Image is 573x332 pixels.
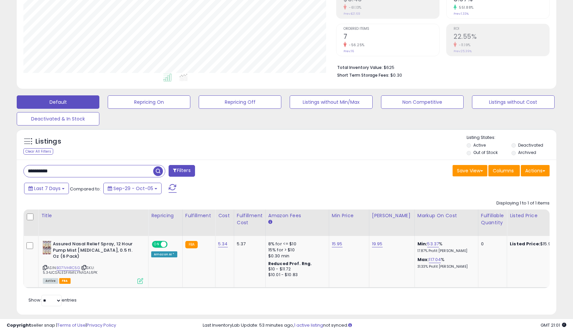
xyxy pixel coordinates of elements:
a: Privacy Policy [87,322,116,328]
button: Repricing Off [199,95,281,109]
button: Repricing On [108,95,190,109]
span: Columns [493,167,514,174]
small: Prev: 16 [344,49,354,53]
span: ROI [454,27,549,31]
div: 5.37 [237,241,260,247]
div: $10.01 - $10.83 [268,272,324,278]
p: 31.33% Profit [PERSON_NAME] [417,264,473,269]
small: Prev: 25.39% [454,49,472,53]
b: Assured Nasal Relief Spray, 12 Hour Pump Mist [MEDICAL_DATA], 0.5 fl. Oz (6 Pack) [53,241,134,261]
div: Fulfillable Quantity [481,212,504,226]
a: 19.95 [372,241,383,247]
span: Ordered Items [344,27,439,31]
div: % [417,241,473,253]
th: The percentage added to the cost of goods (COGS) that forms the calculator for Min & Max prices. [414,210,478,236]
div: $15.95 [510,241,565,247]
div: $10 - $11.72 [268,266,324,272]
div: Last InventoryLab Update: 53 minutes ago, not synced. [203,322,566,329]
span: | SKU: 5.34JCSALESFAMILYNASAL6PK [43,265,97,275]
button: Listings without Min/Max [290,95,372,109]
button: Save View [453,165,487,176]
a: 117.04 [429,256,441,263]
div: [PERSON_NAME] [372,212,412,219]
span: FBA [59,278,71,284]
label: Archived [518,150,536,155]
div: Cost [218,212,231,219]
p: 17.87% Profit [PERSON_NAME] [417,249,473,253]
small: -11.19% [457,43,471,48]
div: Clear All Filters [23,148,53,155]
div: Displaying 1 to 1 of 1 items [496,200,550,206]
a: 1 active listing [294,322,323,328]
span: Compared to: [70,186,101,192]
small: -61.13% [347,5,362,10]
label: Deactivated [518,142,543,148]
a: 5.34 [218,241,228,247]
span: ON [153,242,161,247]
a: Terms of Use [57,322,86,328]
div: 0 [481,241,502,247]
p: Listing States: [467,135,556,141]
a: B071VHRC5G [57,265,80,271]
span: Show: entries [28,297,77,303]
div: Repricing [151,212,180,219]
div: Fulfillment Cost [237,212,263,226]
label: Out of Stock [473,150,498,155]
span: 2025-10-13 21:01 GMT [541,322,566,328]
button: Actions [521,165,550,176]
b: Reduced Prof. Rng. [268,261,312,266]
button: Last 7 Days [24,183,69,194]
h5: Listings [35,137,61,146]
small: Prev: 1.33% [454,12,469,16]
div: Markup on Cost [417,212,475,219]
div: 15% for > $10 [268,247,324,253]
div: ASIN: [43,241,143,283]
button: Listings without Cost [472,95,555,109]
img: 51qm9yCJolL._SL40_.jpg [43,241,51,254]
button: Filters [169,165,195,177]
small: 551.88% [457,5,474,10]
li: $625 [337,63,545,71]
button: Default [17,95,99,109]
b: Total Inventory Value: [337,65,383,70]
div: Amazon AI * [151,251,177,257]
div: seller snap | | [7,322,116,329]
div: Fulfillment [185,212,212,219]
span: All listings currently available for purchase on Amazon [43,278,58,284]
button: Non Competitive [381,95,464,109]
small: FBA [185,241,198,248]
span: $0.30 [390,72,402,78]
a: 15.95 [332,241,343,247]
b: Max: [417,256,429,263]
div: 8% for <= $10 [268,241,324,247]
span: Last 7 Days [34,185,61,192]
div: Amazon Fees [268,212,326,219]
h2: 22.55% [454,33,549,42]
button: Deactivated & In Stock [17,112,99,126]
b: Listed Price: [510,241,540,247]
small: -56.25% [347,43,365,48]
b: Min: [417,241,427,247]
h2: 7 [344,33,439,42]
div: Listed Price [510,212,568,219]
div: Title [41,212,146,219]
a: 53.37 [427,241,439,247]
small: Prev: $21.69 [344,12,360,16]
button: Columns [488,165,520,176]
b: Short Term Storage Fees: [337,72,389,78]
button: Sep-29 - Oct-05 [103,183,162,194]
div: $0.30 min [268,253,324,259]
span: Sep-29 - Oct-05 [113,185,153,192]
label: Active [473,142,486,148]
div: % [417,257,473,269]
strong: Copyright [7,322,31,328]
small: Amazon Fees. [268,219,272,225]
span: OFF [167,242,177,247]
div: Min Price [332,212,366,219]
